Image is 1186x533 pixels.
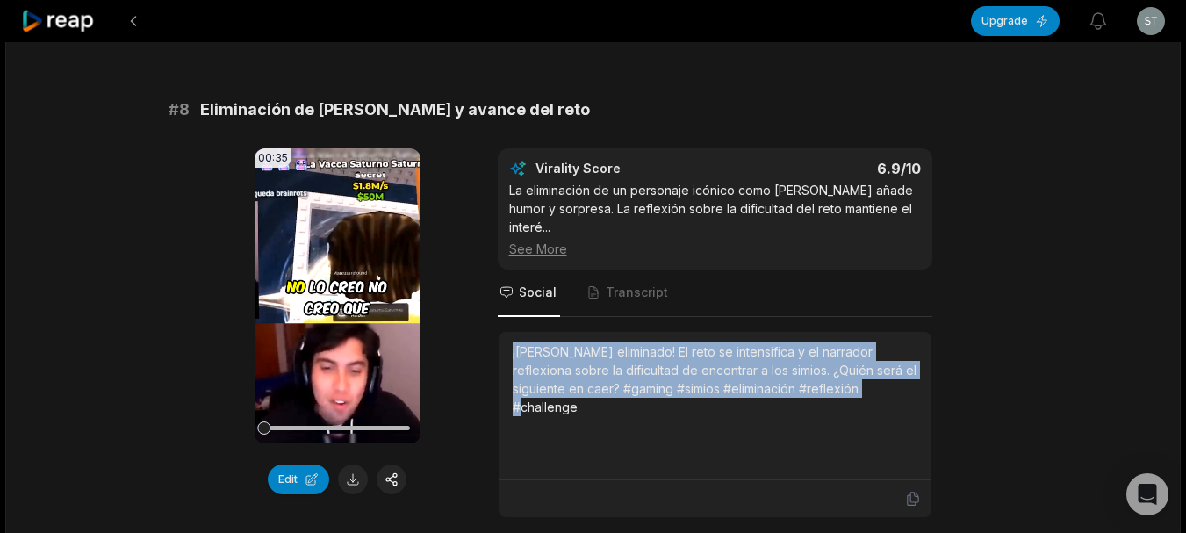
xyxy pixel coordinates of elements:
[200,97,590,122] span: Eliminación de [PERSON_NAME] y avance del reto
[1126,473,1168,515] div: Open Intercom Messenger
[519,284,557,301] span: Social
[268,465,329,494] button: Edit
[606,284,668,301] span: Transcript
[732,160,921,177] div: 6.9 /10
[509,181,921,258] div: La eliminación de un personaje icónico como [PERSON_NAME] añade humor y sorpresa. La reflexión so...
[535,160,724,177] div: Virality Score
[971,6,1060,36] button: Upgrade
[255,148,420,443] video: Your browser does not support mp4 format.
[169,97,190,122] span: # 8
[509,240,921,258] div: See More
[513,342,917,416] div: ¡[PERSON_NAME] eliminado! El reto se intensifica y el narrador reflexiona sobre la dificultad de ...
[498,270,932,317] nav: Tabs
